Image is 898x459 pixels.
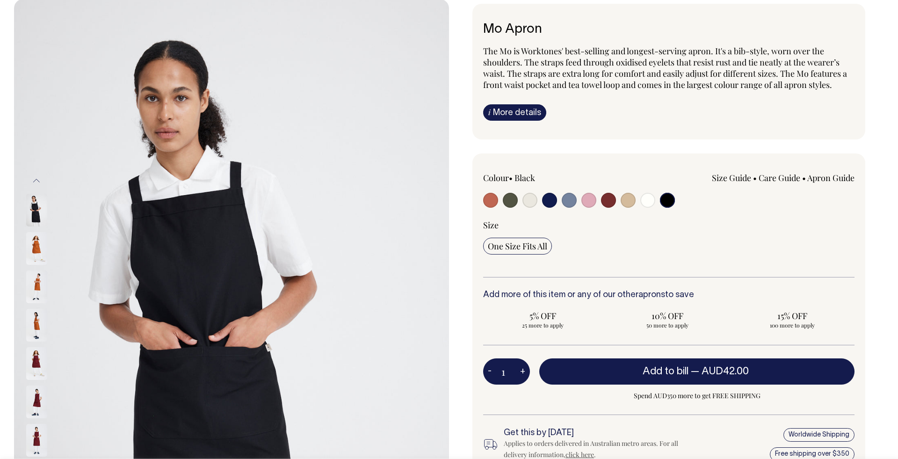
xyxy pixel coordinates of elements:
span: Add to bill [643,367,688,376]
span: 25 more to apply [488,321,598,329]
button: + [515,362,530,381]
span: One Size Fits All [488,240,547,252]
button: - [483,362,496,381]
img: rust [26,309,47,342]
a: aprons [638,291,665,299]
span: i [488,107,491,117]
input: 10% OFF 50 more to apply [608,307,727,332]
a: iMore details [483,104,546,121]
span: 10% OFF [613,310,723,321]
span: • [802,172,806,183]
div: Size [483,219,855,231]
span: The Mo is Worktones' best-selling and longest-serving apron. It's a bib-style, worn over the shou... [483,45,847,90]
img: rust [26,270,47,303]
img: burgundy [26,424,47,457]
a: Apron Guide [807,172,855,183]
button: Previous [29,170,43,191]
span: Spend AUD350 more to get FREE SHIPPING [539,390,855,401]
a: Size Guide [712,172,751,183]
label: Black [514,172,535,183]
h6: Get this by [DATE] [504,429,686,438]
input: One Size Fits All [483,238,552,255]
input: 15% OFF 100 more to apply [732,307,852,332]
img: black [26,194,47,226]
h6: Mo Apron [483,22,855,37]
span: 100 more to apply [737,321,847,329]
h6: Add more of this item or any of our other to save [483,291,855,300]
a: click here [565,450,594,459]
img: rust [26,232,47,265]
img: burgundy [26,386,47,418]
span: — [691,367,751,376]
span: 5% OFF [488,310,598,321]
img: burgundy [26,347,47,380]
div: Colour [483,172,632,183]
a: Care Guide [759,172,800,183]
span: 50 more to apply [613,321,723,329]
button: Add to bill —AUD42.00 [539,358,855,385]
span: AUD42.00 [702,367,749,376]
span: • [753,172,757,183]
span: • [509,172,513,183]
span: 15% OFF [737,310,847,321]
input: 5% OFF 25 more to apply [483,307,602,332]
